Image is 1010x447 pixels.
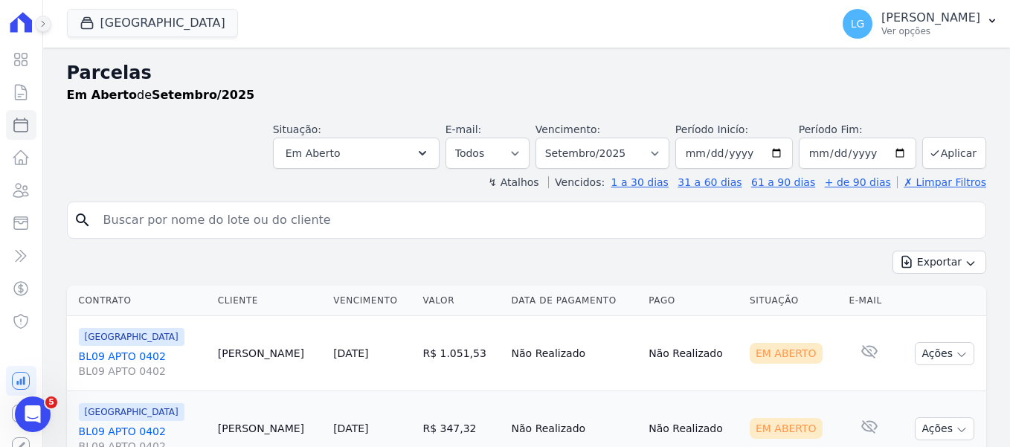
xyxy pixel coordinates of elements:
[892,251,986,274] button: Exportar
[67,9,238,37] button: [GEOGRAPHIC_DATA]
[333,422,368,434] a: [DATE]
[799,122,916,138] label: Período Fim:
[881,10,980,25] p: [PERSON_NAME]
[922,137,986,169] button: Aplicar
[67,60,986,86] h2: Parcelas
[273,138,440,169] button: Em Aberto
[94,205,980,235] input: Buscar por nome do lote ou do cliente
[45,396,57,408] span: 5
[506,316,643,391] td: Não Realizado
[327,286,416,316] th: Vencimento
[488,176,538,188] label: ↯ Atalhos
[643,286,744,316] th: Pago
[643,316,744,391] td: Não Realizado
[675,123,748,135] label: Período Inicío:
[74,211,91,229] i: search
[897,176,986,188] a: ✗ Limpar Filtros
[79,328,184,346] span: [GEOGRAPHIC_DATA]
[881,25,980,37] p: Ver opções
[611,176,669,188] a: 1 a 30 dias
[915,342,974,365] button: Ações
[333,347,368,359] a: [DATE]
[286,144,341,162] span: Em Aberto
[506,286,643,316] th: Data de Pagamento
[751,176,815,188] a: 61 a 90 dias
[67,86,255,104] p: de
[212,286,327,316] th: Cliente
[744,286,843,316] th: Situação
[831,3,1010,45] button: LG [PERSON_NAME] Ver opções
[79,364,206,379] span: BL09 APTO 0402
[535,123,600,135] label: Vencimento:
[79,403,184,421] span: [GEOGRAPHIC_DATA]
[825,176,891,188] a: + de 90 dias
[843,286,896,316] th: E-mail
[152,88,254,102] strong: Setembro/2025
[416,316,505,391] td: R$ 1.051,53
[67,286,212,316] th: Contrato
[678,176,742,188] a: 31 a 60 dias
[750,343,823,364] div: Em Aberto
[548,176,605,188] label: Vencidos:
[67,88,137,102] strong: Em Aberto
[79,349,206,379] a: BL09 APTO 0402BL09 APTO 0402
[273,123,321,135] label: Situação:
[915,417,974,440] button: Ações
[446,123,482,135] label: E-mail:
[416,286,505,316] th: Valor
[851,19,865,29] span: LG
[750,418,823,439] div: Em Aberto
[212,316,327,391] td: [PERSON_NAME]
[15,396,51,432] iframe: Intercom live chat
